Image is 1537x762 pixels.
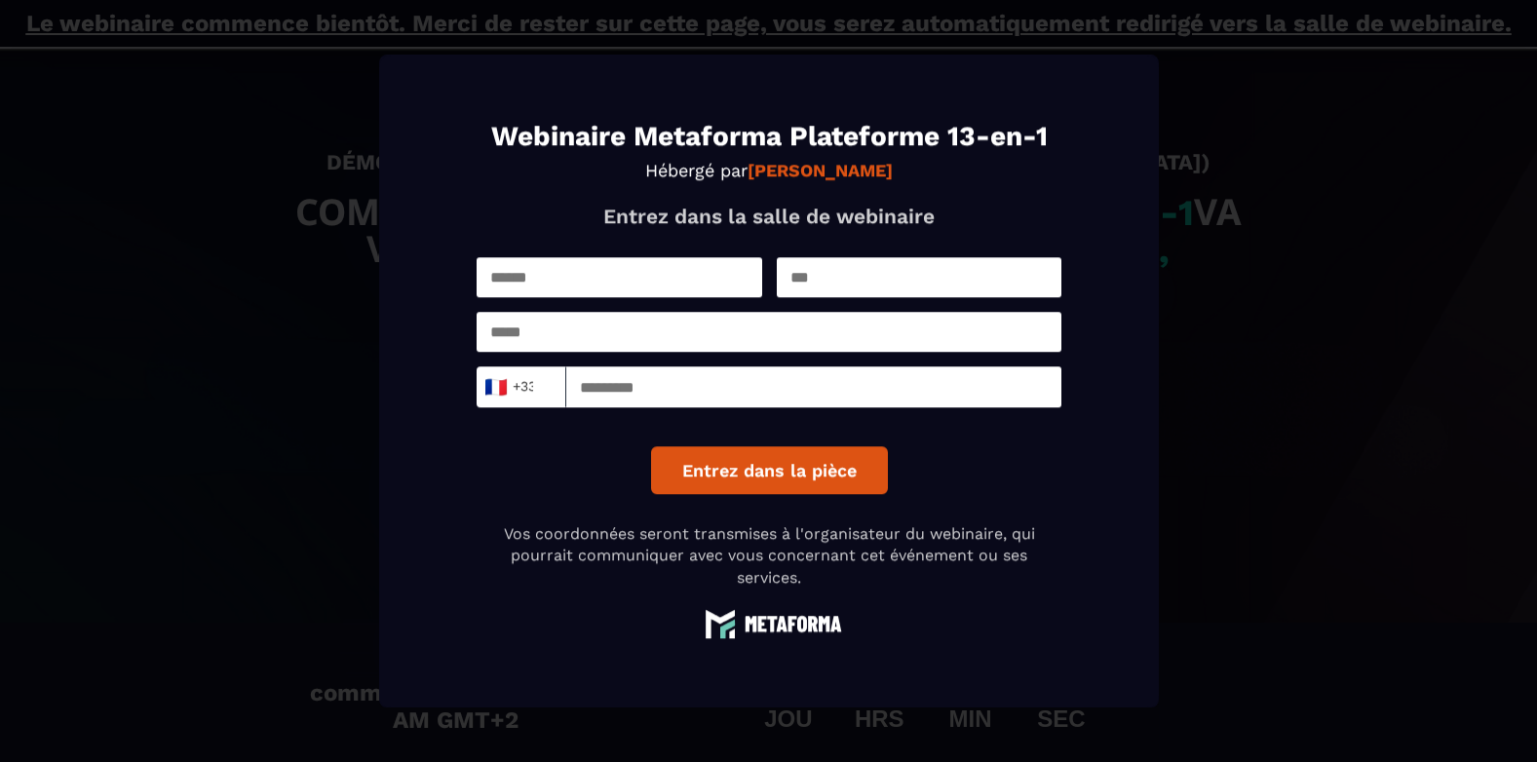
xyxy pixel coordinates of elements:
p: Hébergé par [477,160,1061,180]
p: Entrez dans la salle de webinaire [477,204,1061,228]
h1: Webinaire Metaforma Plateforme 13-en-1 [477,123,1061,150]
span: 🇫🇷 [482,373,507,400]
span: +33 [488,373,529,400]
strong: [PERSON_NAME] [748,160,893,180]
p: Vos coordonnées seront transmises à l'organisateur du webinaire, qui pourrait communiquer avec vo... [477,523,1061,589]
div: Search for option [477,366,566,407]
input: Search for option [534,372,549,401]
button: Entrez dans la pièce [650,446,887,494]
img: logo [696,608,842,638]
